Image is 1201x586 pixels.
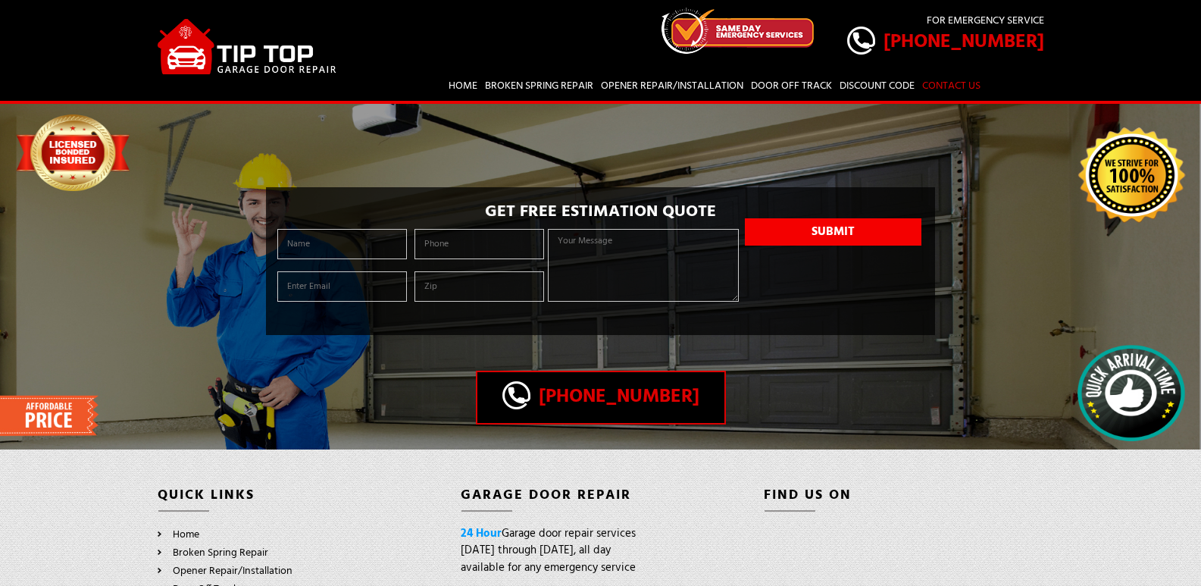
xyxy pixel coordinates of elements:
[277,229,407,259] input: Name
[165,526,199,544] a: Home
[920,73,983,99] a: Contact Us
[165,544,268,562] a: Broken Spring Repair
[158,487,438,504] h4: QUICK LINKS
[480,374,722,421] a: [PHONE_NUMBER]
[661,8,814,54] img: icon-top.png
[446,73,480,99] a: Home
[277,271,407,302] input: Enter Email
[502,381,530,409] img: call.png
[749,73,834,99] a: Door Off Track
[599,73,746,99] a: Opener Repair/Installation
[165,562,292,580] a: Opener Repair/Installation
[414,271,544,302] input: Zip
[461,525,741,577] p: Garage door repair services [DATE] through [DATE], all day available for any emergency service
[461,487,741,504] h4: Garage Door Repair
[461,525,502,543] span: 24 Hour
[847,27,875,55] img: call.png
[158,19,338,74] img: Tip-Top.png
[483,73,596,99] a: Broken Spring Repair
[847,13,1044,29] p: For Emergency Service
[745,218,921,246] button: Submit
[764,487,1044,504] h4: Find us on
[847,27,1044,58] a: [PHONE_NUMBER]
[837,73,917,99] a: Discount Code
[274,202,928,222] h2: Get Free Estimation Quote
[414,229,544,259] input: Phone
